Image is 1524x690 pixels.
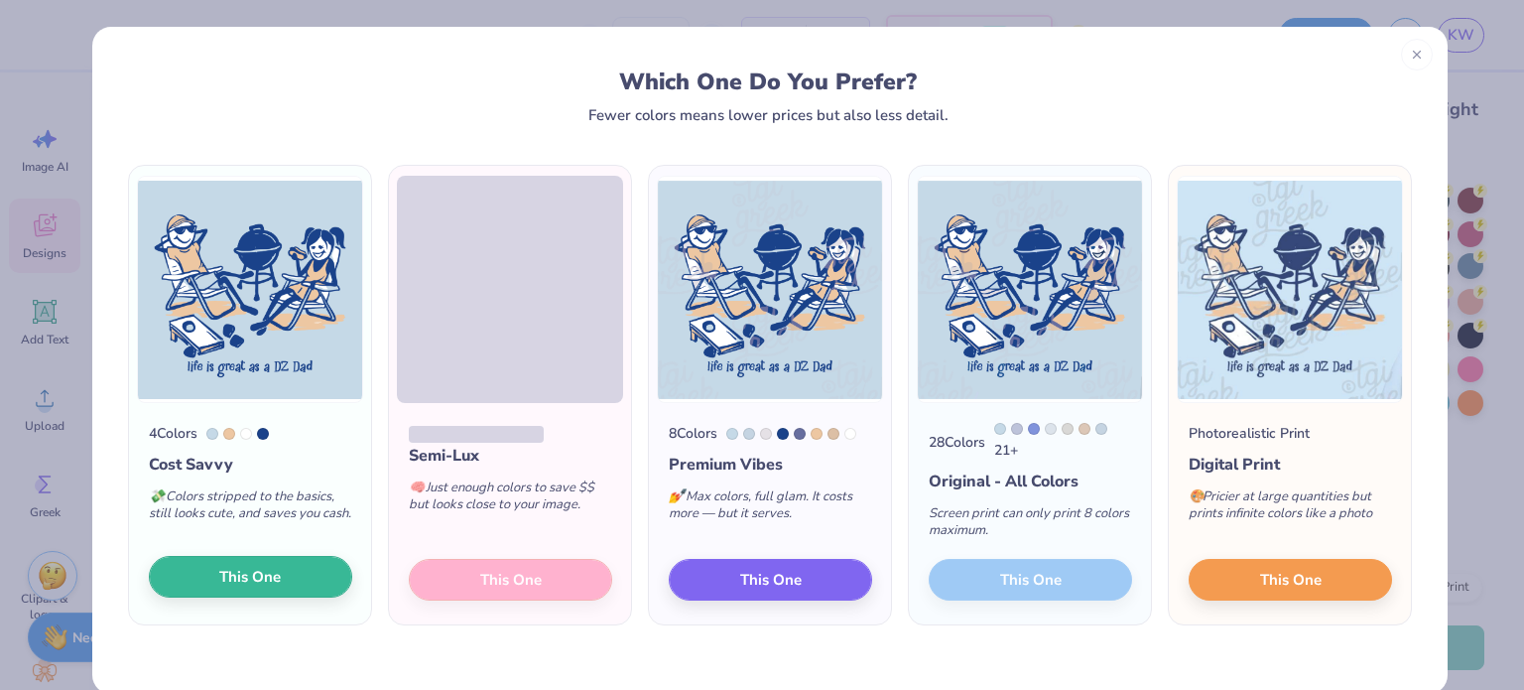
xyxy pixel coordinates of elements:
span: 🧠 [409,479,425,496]
div: 643 C [1095,423,1107,435]
span: This One [1259,569,1321,592]
div: 643 C [743,428,755,440]
div: 7450 C [1011,423,1023,435]
div: White [240,428,252,440]
button: This One [1189,559,1392,601]
div: 482 C [1079,423,1090,435]
img: 8 color option [657,176,883,403]
div: Cool Gray 1 C [1062,423,1074,435]
div: Pricier at large quantities but prints infinite colors like a photo [1189,477,1392,542]
div: 7687 C [777,428,789,440]
div: Semi-Lux [409,444,612,468]
button: This One [149,556,352,598]
div: Digital Print [1189,453,1392,477]
div: 7452 C [1028,423,1040,435]
img: 4 color option [137,176,363,403]
div: 719 C [811,428,823,440]
div: Which One Do You Prefer? [146,69,1391,95]
div: 545 C [994,423,1006,435]
span: 🎨 [1189,487,1205,505]
div: 7687 C [257,428,269,440]
div: Colors stripped to the basics, still looks cute, and saves you cash. [149,477,352,542]
div: Just enough colors to save $$ but looks close to your image. [409,468,612,533]
div: 719 C [223,428,235,440]
div: 663 C [760,428,772,440]
div: Photorealistic Print [1189,423,1310,444]
div: 7668 C [794,428,806,440]
div: 4675 C [827,428,839,440]
div: Premium Vibes [669,453,872,477]
span: This One [219,566,281,589]
div: 28 Colors [929,432,985,453]
div: Screen print can only print 8 colors maximum. [929,493,1132,559]
div: Cost Savvy [149,453,352,477]
div: Max colors, full glam. It costs more — but it serves. [669,477,872,542]
span: 💸 [149,487,165,505]
button: This One [669,559,872,601]
div: Fewer colors means lower prices but also less detail. [588,107,949,123]
div: 4 Colors [149,423,197,444]
div: 8 Colors [669,423,717,444]
img: Photorealistic preview [1177,176,1403,403]
div: White [844,428,856,440]
span: This One [739,569,801,592]
div: Original - All Colors [929,470,1132,493]
div: 21 + [994,423,1132,461]
img: 28 color option [917,176,1143,403]
div: 656 C [1045,423,1057,435]
span: 💅 [669,487,685,505]
div: 545 C [726,428,738,440]
div: 545 C [206,428,218,440]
